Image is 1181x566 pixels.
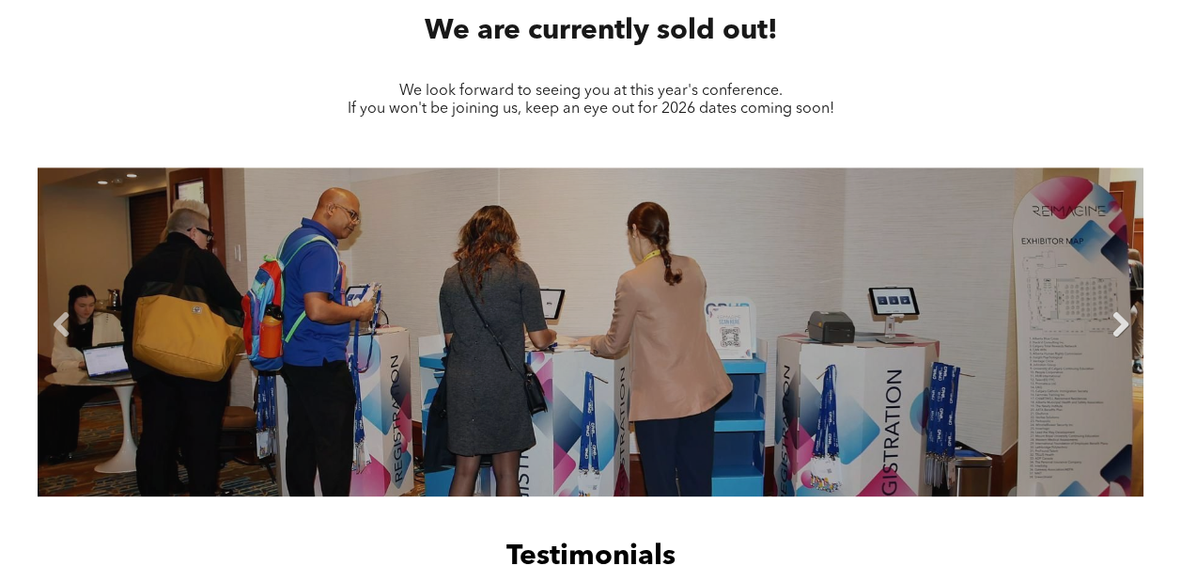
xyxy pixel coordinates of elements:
[425,17,778,45] span: We are currently sold out!
[1106,311,1134,339] a: Next
[348,102,834,117] span: If you won't be joining us, keep an eye out for 2026 dates coming soon!
[399,84,783,99] span: We look forward to seeing you at this year's conference.
[47,311,75,339] a: Previous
